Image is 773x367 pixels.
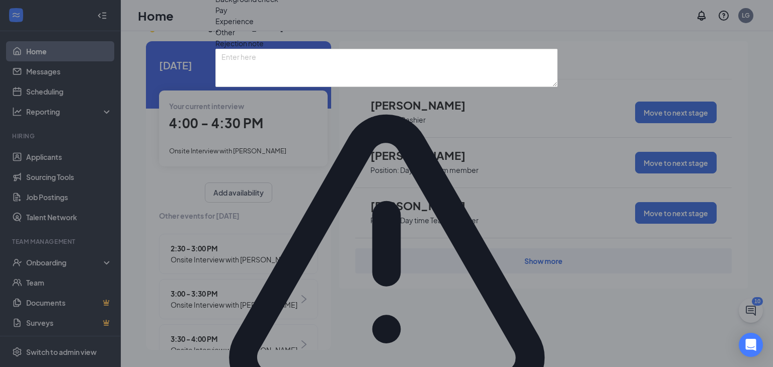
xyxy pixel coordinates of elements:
[215,16,254,27] span: Experience
[215,27,235,38] span: Other
[215,5,227,16] span: Pay
[739,333,763,357] div: Open Intercom Messenger
[215,39,264,48] span: Rejection note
